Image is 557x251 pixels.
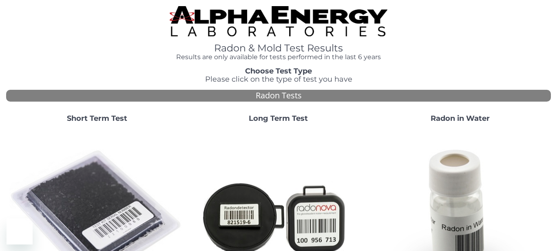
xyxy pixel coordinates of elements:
img: TightCrop.jpg [170,6,387,36]
strong: Short Term Test [67,114,127,123]
span: Please click on the type of test you have [205,75,352,84]
strong: Long Term Test [249,114,308,123]
h1: Radon & Mold Test Results [170,43,387,53]
strong: Radon in Water [431,114,490,123]
div: Radon Tests [6,90,551,102]
strong: Choose Test Type [245,67,312,76]
h4: Results are only available for tests performed in the last 6 years [170,53,387,61]
iframe: Button to launch messaging window [7,218,33,244]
